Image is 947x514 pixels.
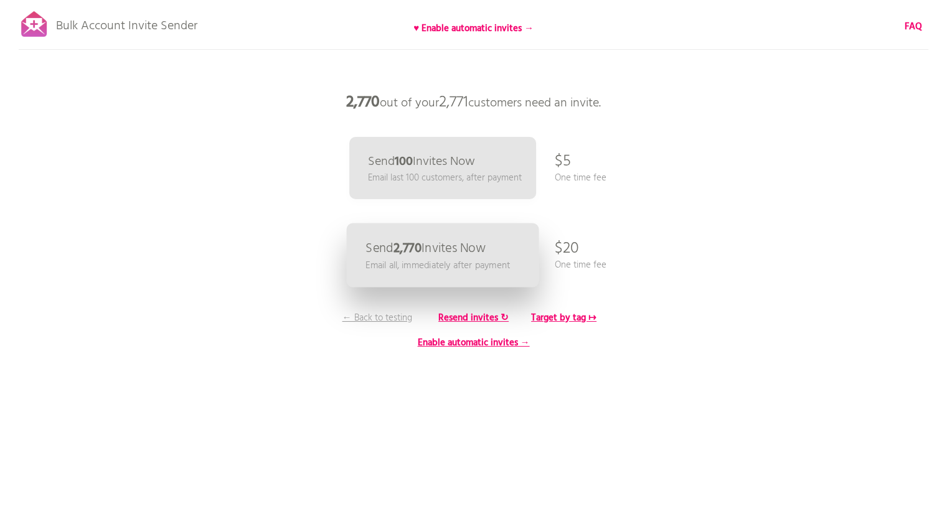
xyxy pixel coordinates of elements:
[287,84,661,121] p: out of your customers need an invite.
[331,311,424,325] p: ← Back to testing
[346,90,380,115] b: 2,770
[905,20,922,34] a: FAQ
[365,242,486,255] p: Send Invites Now
[555,171,606,185] p: One time fee
[56,7,197,39] p: Bulk Account Invite Sender
[438,311,509,325] b: Resend invites ↻
[418,335,530,350] b: Enable automatic invites →
[395,152,413,172] b: 100
[393,238,421,259] b: 2,770
[531,311,596,325] b: Target by tag ↦
[555,230,579,268] p: $20
[555,143,571,180] p: $5
[439,90,468,115] span: 2,771
[368,171,522,185] p: Email last 100 customers, after payment
[346,223,539,287] a: Send2,770Invites Now Email all, immediately after payment
[349,137,536,199] a: Send100Invites Now Email last 100 customers, after payment
[413,21,534,36] b: ♥ Enable automatic invites →
[368,156,475,168] p: Send Invites Now
[365,258,510,273] p: Email all, immediately after payment
[555,258,606,272] p: One time fee
[905,19,922,34] b: FAQ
